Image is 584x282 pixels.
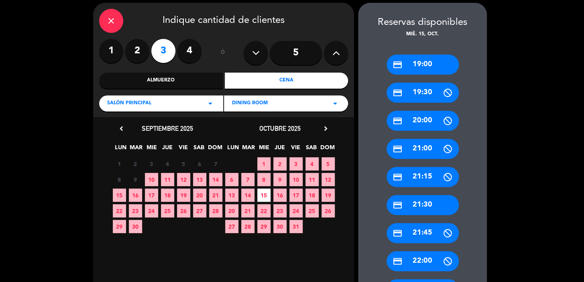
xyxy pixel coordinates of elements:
span: 5 [322,157,335,170]
label: 1 [99,39,123,63]
span: 7 [209,157,222,170]
span: 6 [193,157,206,170]
div: mié. 15, oct. [358,30,487,39]
i: arrow_drop_down [206,99,215,108]
i: chevron_right [322,124,330,133]
div: 22:00 [387,251,459,271]
i: arrow_drop_down [330,99,340,108]
label: 4 [177,39,201,63]
div: 19:00 [387,55,459,75]
span: 2 [129,157,142,170]
span: 30 [129,220,142,233]
i: chevron_left [117,124,126,133]
span: 10 [289,173,303,186]
span: MIE [145,143,159,156]
span: 9 [129,173,142,186]
span: 8 [257,173,271,186]
span: 22 [257,204,271,217]
div: 19:30 [387,83,459,103]
span: 15 [113,189,126,202]
div: 21:00 [387,139,459,159]
div: Reservas disponibles [358,15,487,30]
span: 9 [273,173,287,186]
span: 6 [225,173,238,186]
span: 16 [273,189,287,202]
span: JUE [161,143,174,156]
span: 13 [193,173,206,186]
span: octubre 2025 [259,124,301,132]
span: Salón Principal [107,99,151,108]
span: 17 [289,189,303,202]
i: credit_card [393,256,403,266]
i: credit_card [393,144,403,154]
div: Cena [225,73,348,89]
span: VIE [289,143,302,156]
span: 21 [209,189,222,202]
span: 26 [177,204,190,217]
span: 13 [225,189,238,202]
span: 28 [241,220,254,233]
i: credit_card [393,116,403,126]
span: 12 [322,173,335,186]
span: 19 [322,189,335,202]
span: 2 [273,157,287,170]
span: DOM [320,143,334,156]
span: Dining room [232,99,268,108]
span: 25 [161,204,174,217]
span: 5 [177,157,190,170]
span: 21 [241,204,254,217]
span: 17 [145,189,158,202]
div: Indique cantidad de clientes [99,9,348,33]
i: credit_card [393,60,403,70]
span: MAR [130,143,143,156]
span: 3 [145,157,158,170]
span: 16 [129,189,142,202]
span: LUN [226,143,240,156]
span: 23 [273,204,287,217]
i: credit_card [393,228,403,238]
span: MAR [242,143,255,156]
span: 27 [193,204,206,217]
span: LUN [114,143,127,156]
span: 7 [241,173,254,186]
span: MIE [258,143,271,156]
span: septiembre 2025 [142,124,193,132]
span: 11 [305,173,319,186]
span: 24 [145,204,158,217]
div: 21:30 [387,195,459,215]
span: 22 [113,204,126,217]
span: 14 [241,189,254,202]
span: 10 [145,173,158,186]
div: 21:15 [387,167,459,187]
span: 26 [322,204,335,217]
span: 11 [161,173,174,186]
span: SAB [305,143,318,156]
span: 3 [289,157,303,170]
span: 4 [305,157,319,170]
span: 25 [305,204,319,217]
span: 8 [113,173,126,186]
i: credit_card [393,200,403,210]
div: 20:00 [387,111,459,131]
div: Almuerzo [99,73,223,89]
div: 21:45 [387,223,459,243]
i: credit_card [393,172,403,182]
i: credit_card [393,88,403,98]
span: VIE [177,143,190,156]
span: 1 [113,157,126,170]
span: SAB [192,143,206,156]
span: 23 [129,204,142,217]
span: 20 [225,204,238,217]
span: 19 [177,189,190,202]
span: 29 [257,220,271,233]
span: DOM [208,143,221,156]
label: 2 [125,39,149,63]
span: 31 [289,220,303,233]
span: 29 [113,220,126,233]
span: 1 [257,157,271,170]
i: close [106,16,116,26]
span: 12 [177,173,190,186]
span: 30 [273,220,287,233]
span: 18 [161,189,174,202]
span: 14 [209,173,222,186]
